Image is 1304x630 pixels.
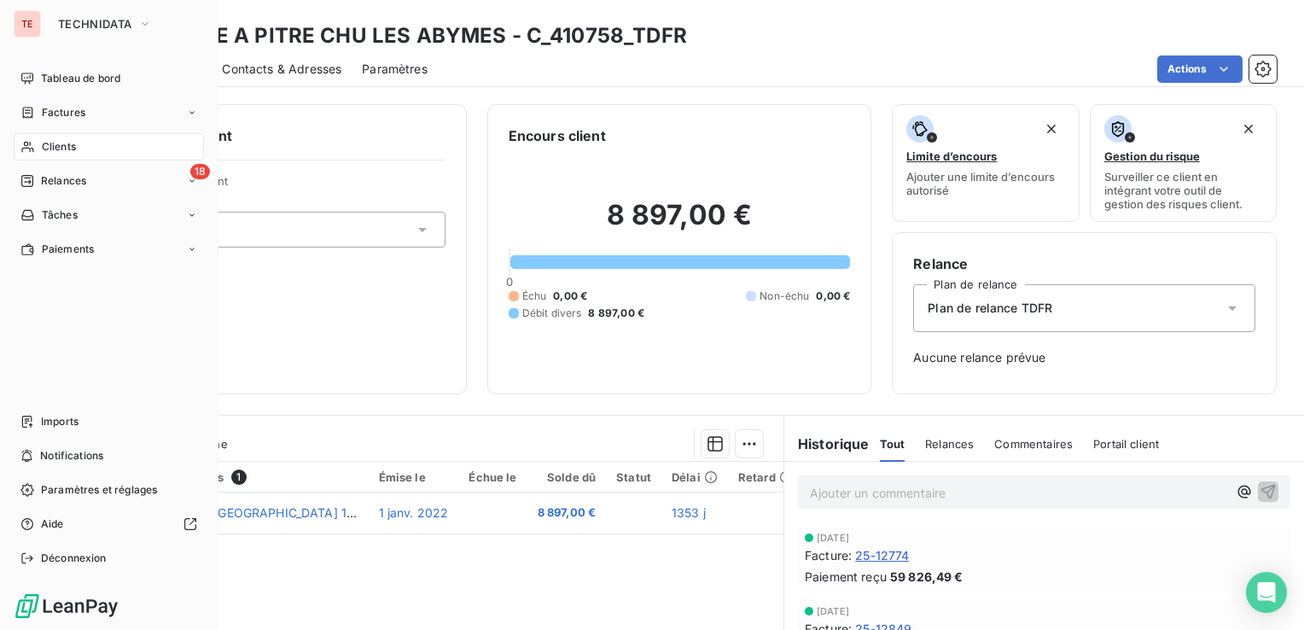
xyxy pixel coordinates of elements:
span: Tâches [42,207,78,223]
span: 0 [506,275,513,289]
span: Plan de relance TDFR [928,300,1052,317]
span: Imports [41,414,79,429]
h6: Encours client [509,125,606,146]
span: Notifications [40,448,103,464]
span: Relances [925,437,974,451]
span: Contacts & Adresses [222,61,341,78]
span: Tableau de bord [41,71,120,86]
button: Gestion du risqueSurveiller ce client en intégrant votre outil de gestion des risques client. [1090,104,1277,222]
div: Open Intercom Messenger [1246,572,1287,613]
span: Limite d’encours [906,149,997,163]
span: Aucune relance prévue [913,349,1255,366]
span: 1 [231,470,247,485]
span: Propriétés Client [137,174,445,198]
span: 25-12774 [855,546,909,564]
span: Clients [42,139,76,155]
span: Paiements [42,242,94,257]
span: Factures [42,105,85,120]
span: Paiement reçu [805,568,887,586]
span: 0,00 € [553,289,587,304]
h3: POINTE A PITRE CHU LES ABYMES - C_410758_TDFR [150,20,687,51]
span: F.21-11090 CHU [GEOGRAPHIC_DATA] 11.21 [118,505,369,520]
a: Aide [14,510,204,538]
span: Tout [880,437,905,451]
span: Échu [522,289,547,304]
span: Gestion du risque [1104,149,1200,163]
span: Surveiller ce client en intégrant votre outil de gestion des risques client. [1104,170,1262,211]
span: Non-échu [760,289,809,304]
span: 8 897,00 € [538,505,597,522]
button: Limite d’encoursAjouter une limite d’encours autorisé [892,104,1079,222]
span: 18 [190,164,210,179]
div: Statut [616,470,651,484]
span: [DATE] [817,606,849,616]
span: Facture : [805,546,852,564]
div: Délai [672,470,718,484]
span: Aide [41,516,64,532]
div: TE [14,10,41,38]
span: Relances [41,173,86,189]
span: Ajouter une limite d’encours autorisé [906,170,1064,197]
span: Déconnexion [41,551,107,566]
h2: 8 897,00 € [509,198,851,249]
span: 59 826,49 € [890,568,963,586]
div: Retard [738,470,793,484]
span: Paramètres et réglages [41,482,157,498]
button: Actions [1157,55,1243,83]
span: Paramètres [362,61,428,78]
span: Débit divers [522,306,582,321]
span: [DATE] [817,533,849,543]
span: 8 897,00 € [588,306,644,321]
img: Logo LeanPay [14,592,119,620]
h6: Historique [784,434,870,454]
span: TECHNIDATA [58,17,131,31]
span: 0,00 € [816,289,850,304]
div: Pièces comptables [118,470,358,485]
div: Émise le [379,470,449,484]
div: Échue le [469,470,516,484]
h6: Informations client [103,125,445,146]
span: Portail client [1093,437,1159,451]
h6: Relance [913,254,1255,274]
span: Commentaires [994,437,1073,451]
div: Solde dû [538,470,597,484]
span: 1353 j [672,505,706,520]
span: 1 janv. 2022 [379,505,449,520]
